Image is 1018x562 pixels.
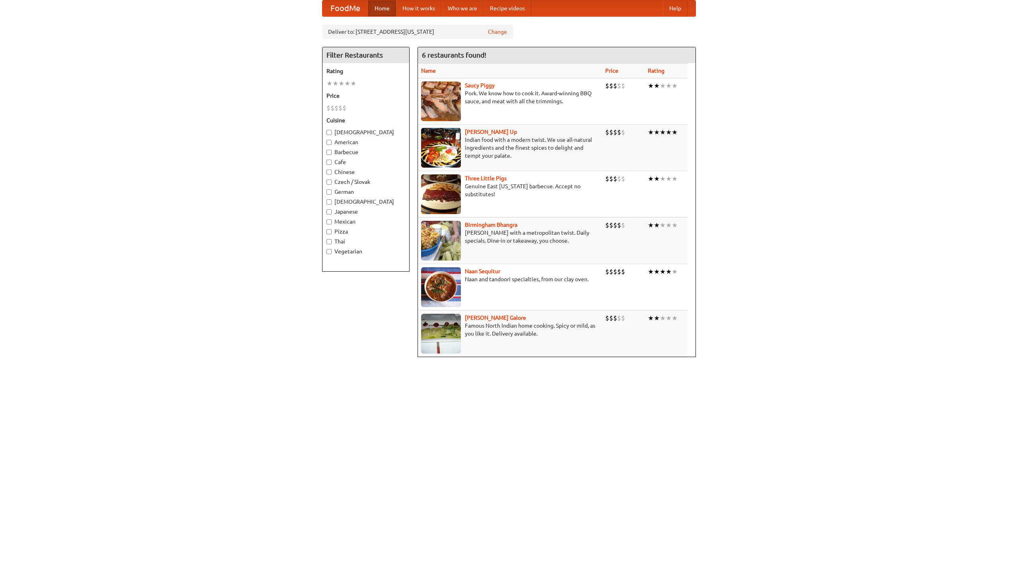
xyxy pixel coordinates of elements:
[613,267,617,276] li: $
[605,267,609,276] li: $
[660,174,666,183] li: ★
[322,25,513,39] div: Deliver to: [STREET_ADDRESS][US_STATE]
[672,174,678,183] li: ★
[660,267,666,276] li: ★
[613,81,617,90] li: $
[648,68,664,74] a: Rating
[617,267,621,276] li: $
[660,314,666,323] li: ★
[326,180,332,185] input: Czech / Slovak
[332,79,338,88] li: ★
[672,267,678,276] li: ★
[326,92,405,100] h5: Price
[672,128,678,137] li: ★
[421,174,461,214] img: littlepigs.jpg
[326,219,332,224] input: Mexican
[648,174,654,183] li: ★
[605,68,618,74] a: Price
[672,81,678,90] li: ★
[654,128,660,137] li: ★
[465,129,517,135] b: [PERSON_NAME] Up
[617,128,621,137] li: $
[421,136,599,160] p: Indian food with a modern twist. We use all-natural ingredients and the finest spices to delight ...
[617,221,621,230] li: $
[326,67,405,75] h5: Rating
[465,268,500,274] a: Naan Sequitur
[326,138,405,146] label: American
[609,314,613,323] li: $
[326,238,405,245] label: Thai
[326,229,332,234] input: Pizza
[648,267,654,276] li: ★
[605,81,609,90] li: $
[617,81,621,90] li: $
[654,174,660,183] li: ★
[605,174,609,183] li: $
[344,79,350,88] li: ★
[396,0,441,16] a: How it works
[326,140,332,145] input: American
[326,160,332,165] input: Cafe
[613,128,617,137] li: $
[672,314,678,323] li: ★
[465,315,526,321] a: [PERSON_NAME] Galore
[338,79,344,88] li: ★
[660,81,666,90] li: ★
[465,222,517,228] a: Birmingham Bhangra
[621,267,625,276] li: $
[648,221,654,230] li: ★
[326,178,405,186] label: Czech / Slovak
[326,199,332,205] input: [DEMOGRAPHIC_DATA]
[609,221,613,230] li: $
[605,221,609,230] li: $
[350,79,356,88] li: ★
[654,267,660,276] li: ★
[621,174,625,183] li: $
[326,239,332,244] input: Thai
[326,188,405,196] label: German
[609,81,613,90] li: $
[654,81,660,90] li: ★
[421,81,461,121] img: saucy.jpg
[422,51,486,59] ng-pluralize: 6 restaurants found!
[613,314,617,323] li: $
[326,79,332,88] li: ★
[613,174,617,183] li: $
[334,104,338,112] li: $
[648,81,654,90] li: ★
[421,221,461,261] img: bhangra.jpg
[660,128,666,137] li: ★
[613,221,617,230] li: $
[421,128,461,168] img: curryup.jpg
[441,0,484,16] a: Who we are
[326,249,332,254] input: Vegetarian
[465,82,495,89] a: Saucy Piggy
[621,81,625,90] li: $
[666,174,672,183] li: ★
[654,221,660,230] li: ★
[666,128,672,137] li: ★
[648,128,654,137] li: ★
[326,158,405,166] label: Cafe
[621,128,625,137] li: $
[326,218,405,226] label: Mexican
[421,229,599,245] p: [PERSON_NAME] with a metropolitan twist. Daily specials. Dine-in or takeaway, you choose.
[648,314,654,323] li: ★
[663,0,688,16] a: Help
[326,198,405,206] label: [DEMOGRAPHIC_DATA]
[484,0,531,16] a: Recipe videos
[621,221,625,230] li: $
[326,170,332,175] input: Chinese
[605,314,609,323] li: $
[326,189,332,195] input: German
[617,314,621,323] li: $
[322,47,409,63] h4: Filter Restaurants
[326,208,405,216] label: Japanese
[617,174,621,183] li: $
[672,221,678,230] li: ★
[326,104,330,112] li: $
[621,314,625,323] li: $
[326,116,405,124] h5: Cuisine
